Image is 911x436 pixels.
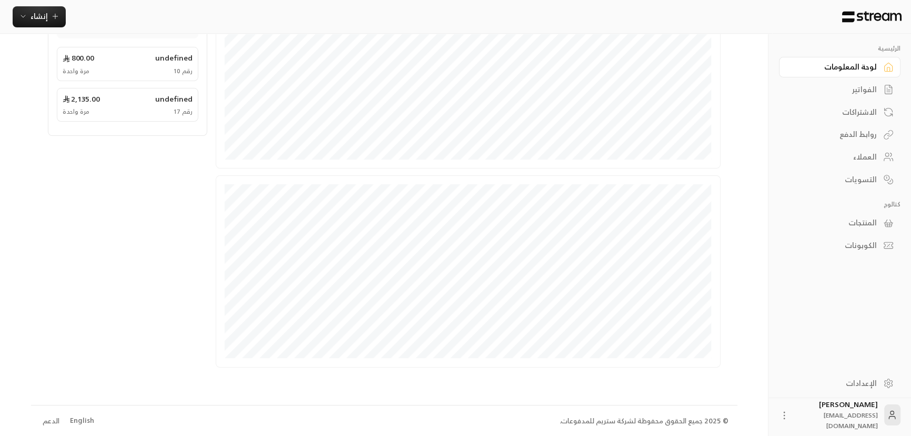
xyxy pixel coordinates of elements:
[13,6,66,27] button: إنشاء
[792,174,877,185] div: التسويات
[841,11,903,23] img: Logo
[779,57,900,77] a: لوحة المعلومات
[70,415,94,426] div: English
[155,94,193,104] span: undefined
[63,67,89,75] span: مرة واحدة
[792,152,877,162] div: العملاء
[560,416,728,427] div: © 2025 جميع الحقوق محفوظة لشركة ستريم للمدفوعات.
[792,62,877,72] div: لوحة المعلومات
[173,67,193,75] span: رقم 10
[792,107,877,117] div: الاشتراكات
[779,169,900,190] a: التسويات
[779,213,900,233] a: المنتجات
[792,378,877,389] div: الإعدادات
[63,107,89,116] span: مرة واحدة
[63,94,100,104] span: 2,135.00
[792,240,877,251] div: الكوبونات
[779,373,900,393] a: الإعدادات
[792,217,877,228] div: المنتجات
[779,200,900,209] p: كتالوج
[39,411,63,430] a: الدعم
[31,9,48,23] span: إنشاء
[779,102,900,122] a: الاشتراكات
[95,17,159,34] span: 2,935.00
[779,235,900,256] a: الكوبونات
[155,53,193,63] span: undefined
[779,124,900,145] a: روابط الدفع
[796,399,878,431] div: [PERSON_NAME]
[779,44,900,53] p: الرئيسية
[792,129,877,140] div: روابط الدفع
[792,84,877,95] div: الفواتير
[779,147,900,167] a: العملاء
[824,410,878,431] span: [EMAIL_ADDRESS][DOMAIN_NAME]
[173,107,193,116] span: رقم 17
[779,80,900,100] a: الفواتير
[63,53,94,63] span: 800.00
